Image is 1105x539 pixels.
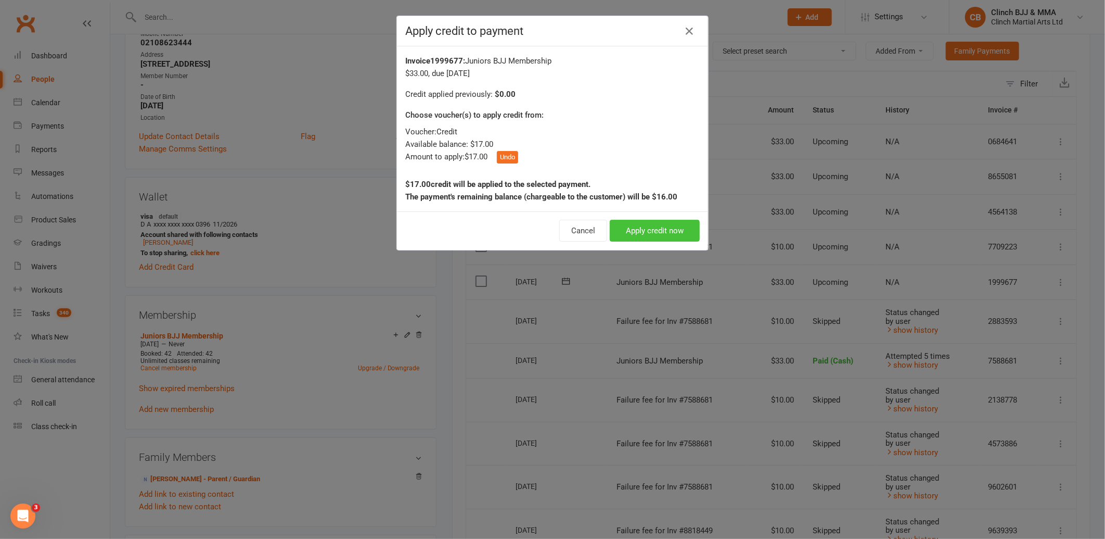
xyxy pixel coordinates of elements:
[405,180,677,202] strong: $17.00 credit will be applied to the selected payment. The payment's remaining balance (chargeabl...
[405,126,700,164] div: Voucher: Credit Available balance: $17.00 Amount to apply: $17.00
[495,90,516,99] strong: $0.00
[405,109,544,121] label: Choose voucher(s) to apply credit from:
[32,504,40,512] span: 3
[681,23,698,40] a: Close
[610,220,700,242] button: Apply credit now
[405,88,700,101] div: Credit applied previously:
[405,24,700,37] h4: Apply credit to payment
[559,220,607,242] button: Cancel
[10,504,35,529] iframe: Intercom live chat
[405,55,700,80] div: Juniors BJJ Membership $33.00 , due [DATE]
[405,56,465,66] strong: Invoice 1999677 :
[497,151,518,164] button: Undo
